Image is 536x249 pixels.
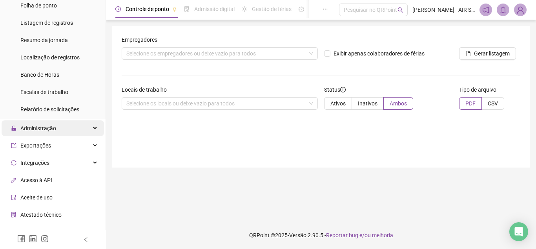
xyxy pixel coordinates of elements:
img: 83076 [514,4,526,16]
span: Reportar bug e/ou melhoria [326,232,393,238]
span: Inativos [358,100,377,107]
span: audit [11,195,16,200]
span: dashboard [299,6,304,12]
span: PDF [465,100,476,107]
span: Escalas de trabalho [20,89,68,95]
span: ellipsis [323,6,328,12]
span: Acesso à API [20,177,52,183]
span: [PERSON_NAME] - AIR SYSTEMS MANUTENÇÃO [412,6,475,14]
button: Gerar listagem [459,47,516,60]
span: Relatório de solicitações [20,106,79,113]
span: Exportações [20,142,51,149]
span: Administração [20,125,56,131]
span: clock-circle [115,6,121,12]
span: Aceite de uso [20,194,53,201]
span: lock [11,125,16,131]
span: sun [242,6,247,12]
span: Controle de ponto [126,6,169,12]
span: facebook [17,235,25,243]
span: Gestão de férias [252,6,292,12]
span: Listagem de registros [20,20,73,26]
span: info-circle [340,87,346,92]
span: sync [11,160,16,166]
label: Empregadores [122,35,162,44]
span: Ativos [330,100,346,107]
span: file [465,51,471,56]
span: file-done [184,6,190,12]
span: api [11,177,16,183]
span: search [397,7,403,13]
span: Ambos [390,100,407,107]
span: instagram [41,235,49,243]
label: Locais de trabalho [122,85,172,94]
span: Gerar QRCode [20,229,55,235]
span: notification [482,6,489,13]
span: Tipo de arquivo [459,85,496,94]
span: Folha de ponto [20,2,57,9]
span: left [83,237,89,242]
span: Versão [289,232,306,238]
span: CSV [488,100,498,107]
span: export [11,143,16,148]
span: Banco de Horas [20,72,59,78]
span: Status [324,85,346,94]
span: qrcode [11,229,16,235]
span: Localização de registros [20,54,80,61]
span: Gerar listagem [474,49,510,58]
span: Exibir apenas colaboradores de férias [330,49,428,58]
span: Integrações [20,160,49,166]
footer: QRPoint © 2025 - 2.90.5 - [106,221,536,249]
span: Admissão digital [194,6,235,12]
span: linkedin [29,235,37,243]
span: bell [500,6,507,13]
span: solution [11,212,16,218]
span: pushpin [172,7,177,12]
span: Atestado técnico [20,212,62,218]
div: Open Intercom Messenger [509,222,528,241]
span: Resumo da jornada [20,37,68,43]
span: Painel do DP [309,6,339,12]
